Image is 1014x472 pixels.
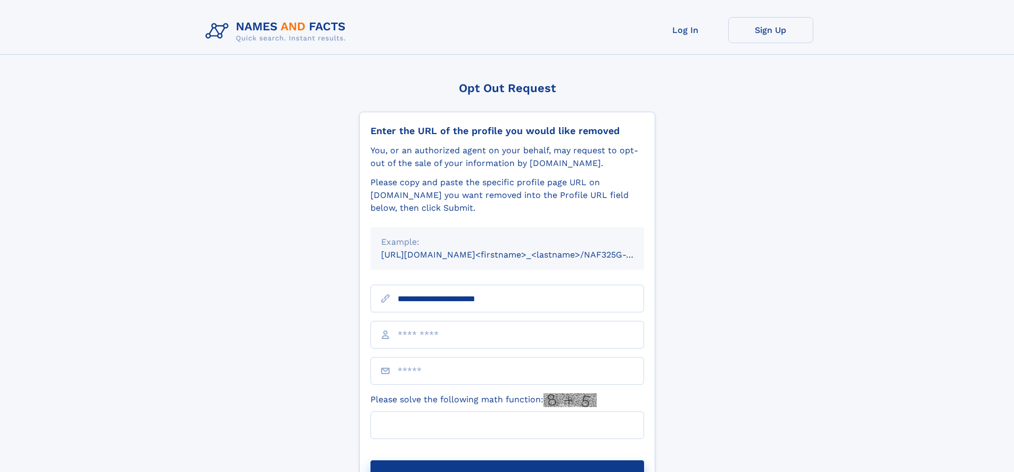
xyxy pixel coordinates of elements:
small: [URL][DOMAIN_NAME]<firstname>_<lastname>/NAF325G-xxxxxxxx [381,250,664,260]
a: Sign Up [728,17,813,43]
div: Enter the URL of the profile you would like removed [370,125,644,137]
a: Log In [643,17,728,43]
img: Logo Names and Facts [201,17,355,46]
div: You, or an authorized agent on your behalf, may request to opt-out of the sale of your informatio... [370,144,644,170]
div: Example: [381,236,633,249]
label: Please solve the following math function: [370,393,597,407]
div: Opt Out Request [359,81,655,95]
div: Please copy and paste the specific profile page URL on [DOMAIN_NAME] you want removed into the Pr... [370,176,644,214]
